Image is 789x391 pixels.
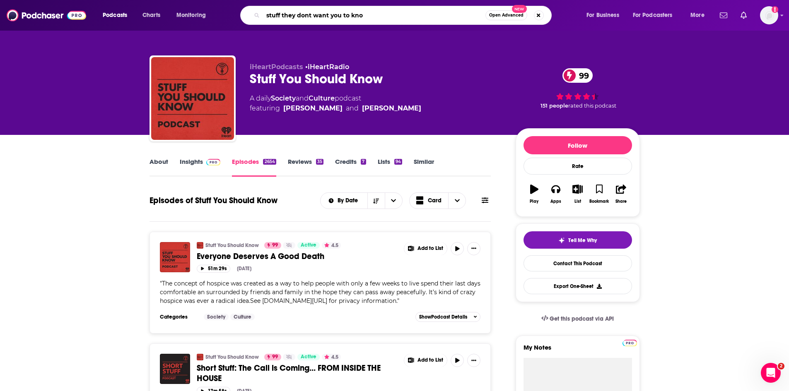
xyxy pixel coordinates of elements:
div: Search podcasts, credits, & more... [248,6,560,25]
span: " " [160,280,480,305]
span: Charts [142,10,160,21]
div: Rate [524,158,632,175]
a: Contact This Podcast [524,255,632,271]
a: Pro website [623,338,637,346]
div: A daily podcast [250,94,421,113]
button: Choose View [409,192,466,209]
button: tell me why sparkleTell Me Why [524,231,632,249]
div: [DATE] [237,266,251,271]
button: Sort Direction [367,193,385,209]
button: Open AdvancedNew [485,10,527,20]
img: Stuff You Should Know [151,57,234,140]
span: Get this podcast via API [550,315,614,322]
a: Similar [414,158,434,177]
a: Lists94 [378,158,402,177]
span: and [346,103,359,113]
div: 99 151 peoplerated this podcast [516,63,640,114]
button: Export One-Sheet [524,278,632,294]
a: Stuff You Should Know [205,354,259,360]
a: Reviews35 [288,158,323,177]
div: Share [615,199,627,204]
input: Search podcasts, credits, & more... [263,9,485,22]
button: Show More Button [404,354,447,367]
div: 2654 [263,159,276,165]
button: Show More Button [404,242,447,255]
span: Everyone Deserves A Good Death [197,251,324,261]
span: Add to List [417,245,443,252]
span: Active [301,241,316,249]
button: Share [610,179,632,209]
span: 99 [272,241,278,249]
button: Follow [524,136,632,154]
span: 99 [272,353,278,361]
img: Short Stuff: The Call is Coming... FROM INSIDE THE HOUSE [160,354,190,384]
a: About [150,158,168,177]
h3: Categories [160,314,197,320]
span: Card [428,198,442,204]
span: Monitoring [176,10,206,21]
h1: Episodes of Stuff You Should Know [150,195,277,206]
div: 7 [361,159,366,165]
a: Active [297,354,320,360]
button: open menu [171,9,217,22]
a: Stuff You Should Know [205,242,259,249]
span: For Business [586,10,619,21]
span: rated this podcast [568,103,616,109]
button: open menu [321,198,367,204]
span: New [512,5,527,13]
a: Society [271,94,296,102]
div: 94 [394,159,402,165]
img: Stuff You Should Know [197,242,203,249]
div: List [574,199,581,204]
a: Chuck Bryant [362,103,421,113]
a: Charts [137,9,165,22]
span: By Date [338,198,361,204]
span: featuring [250,103,421,113]
span: Open Advanced [489,13,524,17]
span: Add to List [417,357,443,363]
span: and [296,94,309,102]
a: iHeartRadio [308,63,349,71]
div: Play [530,199,538,204]
button: 4.5 [322,242,341,249]
span: The concept of hospice was created as a way to help people with only a few weeks to live spend th... [160,280,480,305]
span: Show Podcast Details [419,314,467,320]
svg: Add a profile image [772,6,778,13]
img: Stuff You Should Know [197,354,203,360]
a: Credits7 [335,158,366,177]
span: 2 [778,363,784,369]
img: Podchaser - Follow, Share and Rate Podcasts [7,7,86,23]
h2: Choose List sort [320,192,403,209]
a: Everyone Deserves A Good Death [197,251,398,261]
button: 51m 29s [197,265,230,273]
button: Bookmark [589,179,610,209]
button: Apps [545,179,567,209]
div: Bookmark [589,199,609,204]
a: Culture [230,314,255,320]
img: Everyone Deserves A Good Death [160,242,190,272]
span: Tell Me Why [568,237,597,244]
button: open menu [97,9,138,22]
a: Josh Clark [283,103,343,113]
div: Apps [550,199,561,204]
a: Get this podcast via API [535,309,621,329]
a: InsightsPodchaser Pro [180,158,221,177]
img: User Profile [760,6,778,24]
span: 151 people [540,103,568,109]
a: 99 [264,354,281,360]
img: Podchaser Pro [206,159,221,166]
button: ShowPodcast Details [415,312,481,322]
span: Podcasts [103,10,127,21]
iframe: Intercom live chat [761,363,781,383]
a: Short Stuff: The Call is Coming... FROM INSIDE THE HOUSE [197,363,398,384]
img: tell me why sparkle [558,237,565,244]
button: open menu [581,9,630,22]
a: Society [204,314,229,320]
a: Show notifications dropdown [717,8,731,22]
button: open menu [685,9,715,22]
